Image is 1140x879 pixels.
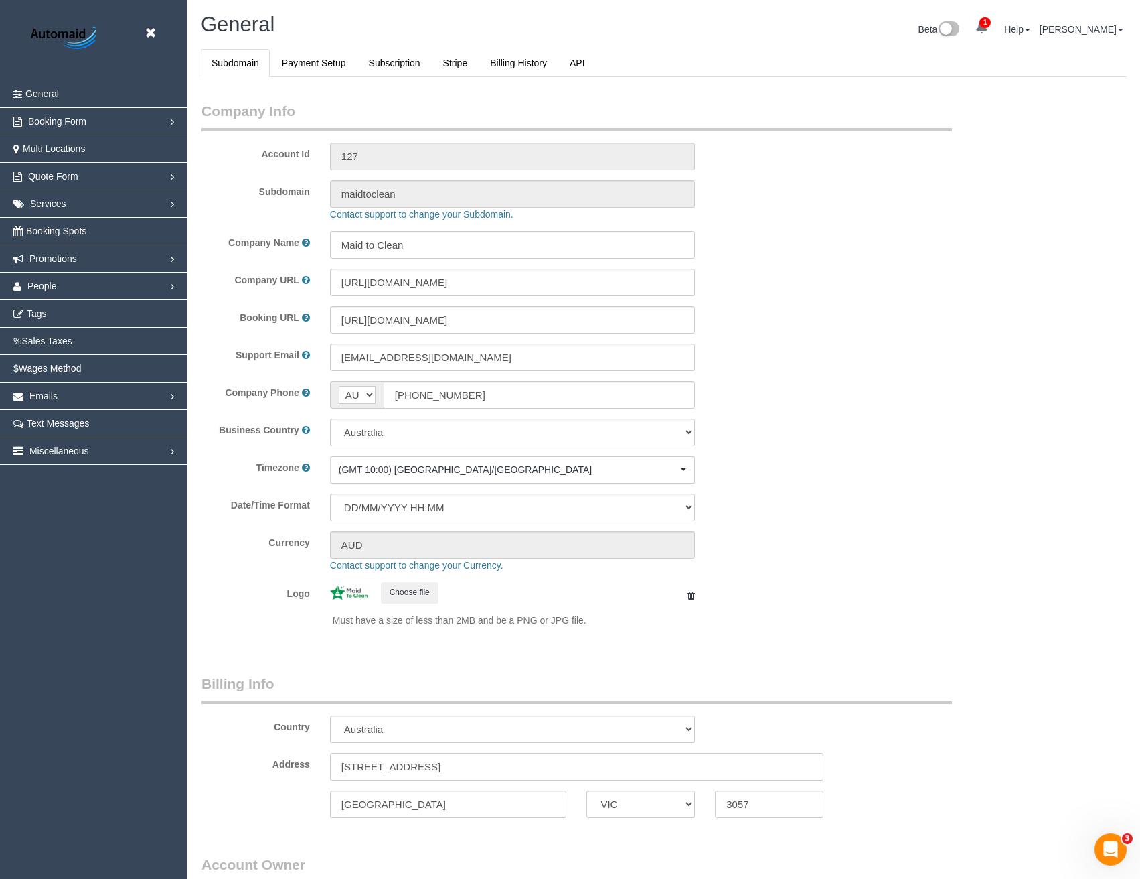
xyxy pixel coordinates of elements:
label: Timezone [256,461,299,474]
img: 367b4035868b057e955216826a9f17c862141b21.jpeg [330,585,368,600]
iframe: Intercom live chat [1094,833,1127,866]
div: Contact support to change your Subdomain. [320,208,1090,221]
div: Contact support to change your Currency. [320,559,1090,572]
label: Company URL [234,273,299,287]
button: (GMT 10:00) [GEOGRAPHIC_DATA]/[GEOGRAPHIC_DATA] [330,456,695,484]
a: Subscription [358,49,431,77]
span: Miscellaneous [29,446,89,456]
span: 3 [1122,833,1133,844]
span: Emails [29,391,58,401]
span: General [201,13,274,36]
span: Wages Method [19,363,82,374]
input: City [330,791,567,818]
span: Services [30,198,66,209]
span: (GMT 10:00) [GEOGRAPHIC_DATA]/[GEOGRAPHIC_DATA] [339,463,677,476]
button: Choose file [381,582,438,603]
ol: Choose Timezone [330,456,695,484]
span: Booking Spots [26,226,86,236]
span: Text Messages [27,418,89,429]
span: General [25,88,59,99]
label: Logo [191,582,320,600]
a: Stripe [432,49,479,77]
label: Support Email [236,348,299,362]
input: Zip [715,791,823,818]
label: Booking URL [240,311,299,324]
input: Phone [384,381,695,409]
label: Date/Time Format [191,494,320,512]
img: New interface [937,21,959,39]
label: Company Phone [225,386,299,399]
label: Company Name [228,236,299,249]
legend: Billing Info [201,674,952,704]
a: Payment Setup [271,49,357,77]
span: People [27,281,57,291]
label: Business Country [219,423,299,437]
span: Tags [27,308,47,319]
span: Quote Form [28,171,78,182]
a: 1 [969,13,995,43]
img: Automaid Logo [23,23,107,54]
span: 1 [979,17,991,28]
a: Subdomain [201,49,270,77]
p: Must have a size of less than 2MB and be a PNG or JPG file. [333,614,695,627]
legend: Company Info [201,101,952,131]
a: [PERSON_NAME] [1040,24,1123,35]
label: Subdomain [191,180,320,198]
a: Billing History [479,49,558,77]
a: API [559,49,596,77]
a: Beta [918,24,960,35]
a: Help [1004,24,1030,35]
span: Booking Form [28,116,86,127]
label: Account Id [191,143,320,161]
span: Sales Taxes [21,336,72,346]
label: Country [274,720,310,734]
span: Promotions [29,253,77,264]
span: Multi Locations [23,143,85,154]
label: Address [272,758,310,771]
label: Currency [191,531,320,549]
